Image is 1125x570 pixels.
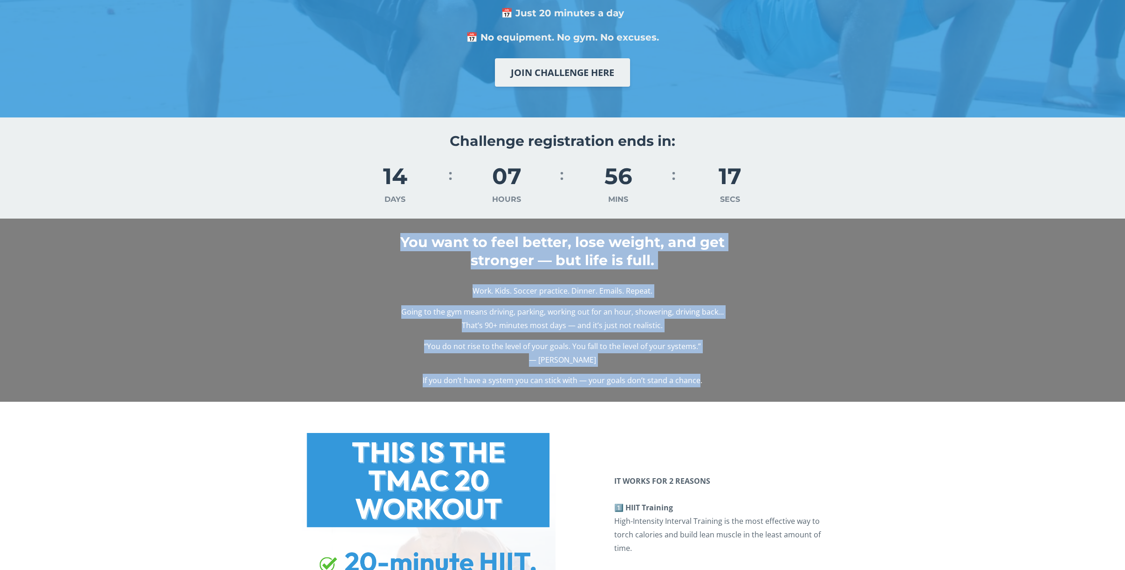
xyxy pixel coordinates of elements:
[391,132,734,150] h2: Challenge registration ends in:
[458,165,556,187] h2: 07
[346,284,779,298] p: Work. Kids. Soccer practice. Dinner. Emails. Repeat.
[346,340,779,367] p: “You do not rise to the level of your goals. You fall to the level of your systems.” — [PERSON_NAME]
[614,502,673,513] strong: 1️⃣ HIIT Training
[346,374,779,387] p: If you don’t have a system you can stick with — your goals don’t stand a chance.
[346,195,444,205] h6: DAYS
[346,305,779,332] p: Going to the gym means driving, parking, working out for an hour, showering, driving back… That’s...
[681,195,779,205] h6: SECS
[501,7,624,19] strong: 📅 Just 20 minutes a day
[614,476,710,486] strong: IT WORKS FOR 2 REASONS
[681,165,779,187] h2: 17
[458,195,556,205] h6: HOURS
[569,195,667,205] h6: MINS
[391,233,734,269] h2: You want to feel better, lose weight, and get stronger — but life is full.
[569,165,667,187] h2: 56
[495,58,630,87] a: JOIN CHALLENGE HERE
[466,32,659,43] strong: 📅 No equipment. No gym. No excuses.
[346,165,444,187] h2: 14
